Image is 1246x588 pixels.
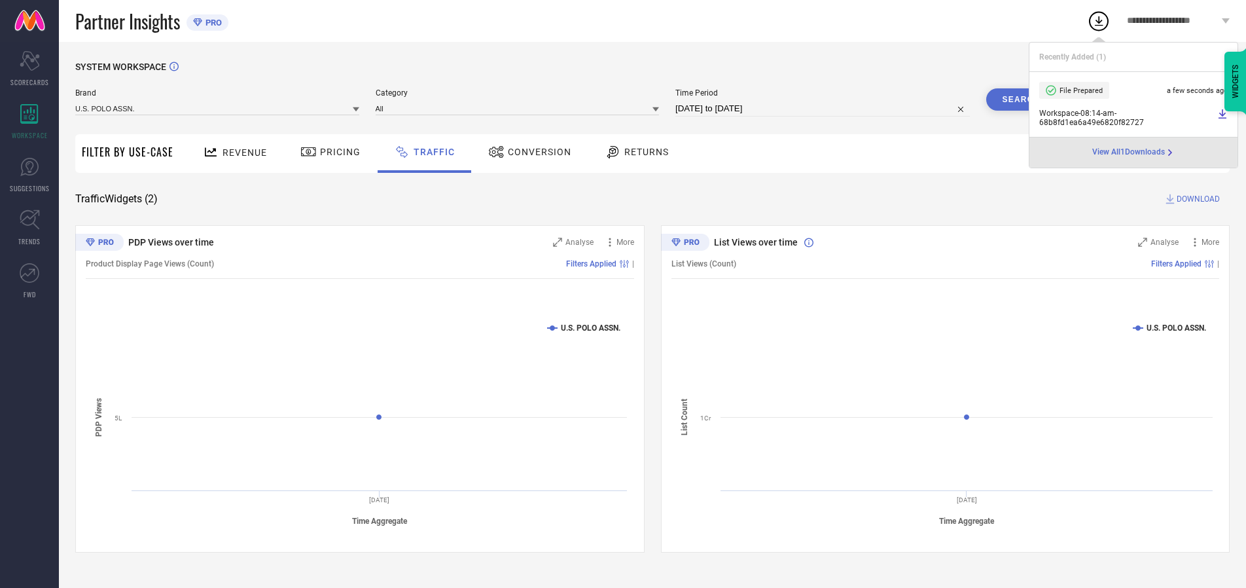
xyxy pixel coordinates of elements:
span: More [616,238,634,247]
span: DOWNLOAD [1177,193,1220,206]
span: WORKSPACE [12,130,48,140]
span: Brand [75,88,359,98]
text: U.S. POLO ASSN. [561,323,620,333]
a: Download [1217,109,1228,127]
span: SCORECARDS [10,77,49,87]
tspan: Time Aggregate [939,517,995,526]
div: Open download list [1087,9,1111,33]
span: PDP Views over time [128,237,214,248]
svg: Zoom [1138,238,1147,247]
span: Product Display Page Views (Count) [86,259,214,268]
button: Search [986,88,1057,111]
text: U.S. POLO ASSN. [1147,323,1206,333]
tspan: List Count [680,399,689,435]
span: FWD [24,289,36,299]
span: File Prepared [1059,86,1103,95]
span: SYSTEM WORKSPACE [75,62,166,72]
span: More [1201,238,1219,247]
span: Analyse [1150,238,1179,247]
div: Premium [75,234,124,253]
span: | [632,259,634,268]
text: 5L [115,414,122,422]
span: Recently Added ( 1 ) [1039,52,1106,62]
text: [DATE] [956,496,976,504]
tspan: PDP Views [94,397,103,436]
span: Returns [624,147,669,157]
span: Category [376,88,660,98]
div: Premium [661,234,709,253]
span: TRENDS [18,236,41,246]
input: Select time period [675,101,970,117]
span: | [1217,259,1219,268]
span: List Views over time [714,237,798,248]
span: PRO [202,18,222,28]
span: Filters Applied [1151,259,1201,268]
span: Partner Insights [75,8,180,35]
span: Conversion [508,147,571,157]
tspan: Time Aggregate [352,517,408,526]
span: a few seconds ago [1167,86,1228,95]
span: Revenue [222,147,267,158]
text: [DATE] [369,496,389,504]
span: Analyse [565,238,594,247]
span: Filters Applied [566,259,616,268]
text: 1Cr [700,414,711,422]
span: Traffic [414,147,455,157]
span: View All 1 Downloads [1092,147,1165,158]
span: Traffic Widgets ( 2 ) [75,193,158,206]
span: Filter By Use-Case [82,144,173,160]
span: Pricing [320,147,361,157]
span: Workspace - 08:14-am - 68b8fd1ea6a49e6820f82727 [1039,109,1214,127]
a: View All1Downloads [1092,147,1175,158]
span: List Views (Count) [671,259,736,268]
span: Time Period [675,88,970,98]
span: SUGGESTIONS [10,183,50,193]
div: Open download page [1092,147,1175,158]
svg: Zoom [553,238,562,247]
